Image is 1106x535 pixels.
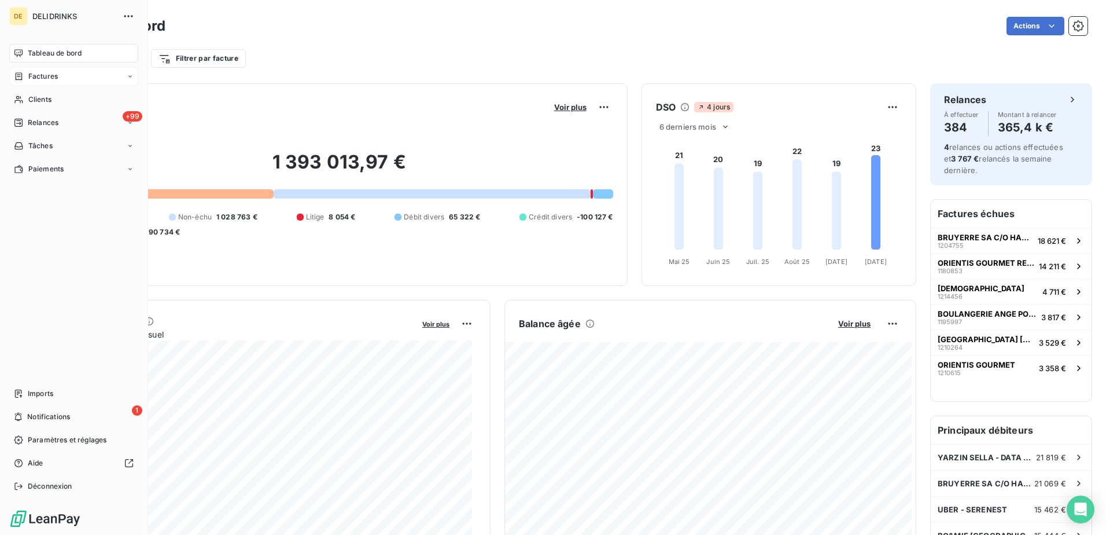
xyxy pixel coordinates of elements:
span: 14 211 € [1039,262,1066,271]
span: Déconnexion [28,481,72,492]
span: Notifications [27,412,70,422]
span: 65 322 € [449,212,480,222]
tspan: Août 25 [784,258,810,266]
span: 3 529 € [1039,338,1066,347]
span: 4 711 € [1042,287,1066,296]
span: relances ou actions effectuées et relancés la semaine dernière. [944,142,1063,175]
span: Voir plus [554,102,587,112]
span: ORIENTIS GOURMET REFACTURATION [938,258,1034,267]
button: Voir plus [551,102,590,112]
span: 6 derniers mois [659,122,716,131]
span: Tâches [28,141,53,151]
h6: Principaux débiteurs [931,416,1092,444]
button: [GEOGRAPHIC_DATA] [GEOGRAPHIC_DATA][PERSON_NAME] N12102643 529 € [931,329,1092,355]
span: [DEMOGRAPHIC_DATA] [938,284,1024,293]
button: ORIENTIS GOURMET12106153 358 € [931,355,1092,380]
span: Non-échu [178,212,212,222]
button: BRUYERRE SA C/O HANAGROUP120475518 621 € [931,228,1092,253]
span: Factures [28,71,58,82]
span: UBER - SERENEST [938,505,1007,514]
span: 1 [132,405,142,416]
span: [GEOGRAPHIC_DATA] [GEOGRAPHIC_DATA][PERSON_NAME] N [938,335,1034,344]
span: Paramètres et réglages [28,435,106,445]
button: [DEMOGRAPHIC_DATA]12144564 711 € [931,279,1092,304]
span: 1195997 [938,318,962,325]
span: BOULANGERIE ANGE PORTEO - LA REUNION- SA [938,309,1037,318]
span: Paiements [28,164,64,174]
span: 1210264 [938,344,963,351]
h6: Balance âgée [519,317,581,331]
button: ORIENTIS GOURMET REFACTURATION118085314 211 € [931,253,1092,279]
span: 3 358 € [1039,364,1066,373]
h6: Relances [944,93,986,107]
span: 1210615 [938,369,961,376]
span: DELIDRINKS [32,12,116,21]
span: Débit divers [404,212,444,222]
span: Relances [28,118,58,128]
span: 3 817 € [1041,313,1066,322]
span: Voir plus [838,319,871,328]
button: Voir plus [835,318,874,329]
span: Crédit divers [529,212,572,222]
span: Imports [28,389,53,399]
tspan: Mai 25 [668,258,690,266]
span: Litige [306,212,325,222]
tspan: [DATE] [825,258,847,266]
span: BRUYERRE SA C/O HANAGROUP [938,233,1033,242]
button: Filtrer par facture [151,49,246,68]
span: Voir plus [422,320,449,328]
tspan: Juil. 25 [746,258,769,266]
span: 1214456 [938,293,963,300]
span: ORIENTIS GOURMET [938,360,1015,369]
span: 3 767 € [951,154,979,163]
span: Aide [28,458,43,468]
h6: DSO [656,100,676,114]
div: DE [9,7,28,25]
span: -90 734 € [145,227,180,237]
h4: 384 [944,118,979,137]
button: BOULANGERIE ANGE PORTEO - LA REUNION- SA11959973 817 € [931,304,1092,329]
span: BRUYERRE SA C/O HANAGROUP [938,479,1034,488]
span: 18 621 € [1038,236,1066,245]
span: 21 819 € [1036,453,1066,462]
span: Clients [28,94,51,105]
span: Chiffre d'affaires mensuel [65,328,414,340]
span: 8 054 € [329,212,355,222]
button: Voir plus [419,318,453,329]
tspan: [DATE] [865,258,887,266]
span: 1 028 763 € [216,212,257,222]
span: 4 [944,142,949,152]
span: 1180853 [938,267,963,274]
span: Tableau de bord [28,48,82,58]
button: Actions [1007,17,1064,35]
span: À effectuer [944,111,979,118]
span: 21 069 € [1034,479,1066,488]
span: -100 127 € [577,212,613,222]
h6: Factures échues [931,200,1092,228]
h4: 365,4 k € [998,118,1057,137]
tspan: Juin 25 [706,258,730,266]
img: Logo LeanPay [9,510,81,528]
span: 1204755 [938,242,964,249]
span: +99 [123,111,142,122]
h2: 1 393 013,97 € [65,151,613,185]
div: Open Intercom Messenger [1067,496,1094,523]
span: 15 462 € [1034,505,1066,514]
a: Aide [9,454,138,472]
span: Montant à relancer [998,111,1057,118]
span: YARZIN SELLA - DATA DOG 21 - [GEOGRAPHIC_DATA] 9EME [938,453,1036,462]
span: 4 jours [694,102,733,112]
